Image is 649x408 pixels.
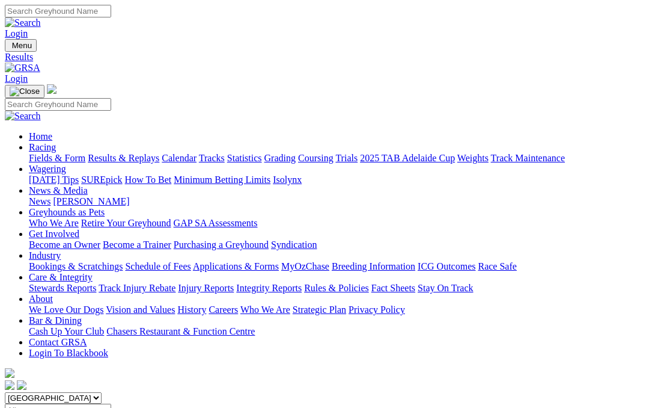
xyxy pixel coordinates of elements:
a: Home [29,131,52,141]
button: Toggle navigation [5,39,37,52]
a: News [29,196,50,206]
a: Weights [457,153,489,163]
a: Industry [29,250,61,261]
a: MyOzChase [281,261,329,271]
button: Toggle navigation [5,85,44,98]
a: Get Involved [29,229,79,239]
a: Stewards Reports [29,283,96,293]
a: Results & Replays [88,153,159,163]
a: Integrity Reports [236,283,302,293]
a: Race Safe [478,261,516,271]
a: Bar & Dining [29,315,82,326]
div: Bar & Dining [29,326,644,337]
a: Bookings & Scratchings [29,261,123,271]
img: Search [5,111,41,122]
a: Login To Blackbook [29,348,108,358]
a: Calendar [162,153,197,163]
a: Login [5,73,28,84]
a: Who We Are [240,304,290,315]
a: Coursing [298,153,334,163]
a: History [177,304,206,315]
a: Wagering [29,164,66,174]
a: Strategic Plan [293,304,346,315]
a: Fact Sheets [371,283,415,293]
a: Track Injury Rebate [99,283,175,293]
a: Vision and Values [106,304,175,315]
a: ICG Outcomes [418,261,475,271]
div: Wagering [29,175,644,185]
div: Industry [29,261,644,272]
a: Retire Your Greyhound [81,218,171,228]
div: About [29,304,644,315]
a: Statistics [227,153,262,163]
a: Trials [335,153,358,163]
img: Search [5,17,41,28]
a: Become an Owner [29,240,100,250]
a: Fields & Form [29,153,85,163]
a: Become a Trainer [103,240,171,250]
a: SUREpick [81,175,122,185]
a: Purchasing a Greyhound [174,240,269,250]
input: Search [5,98,111,111]
a: Applications & Forms [193,261,279,271]
a: [PERSON_NAME] [53,196,129,206]
a: Injury Reports [178,283,234,293]
a: Schedule of Fees [125,261,190,271]
div: Get Involved [29,240,644,250]
img: facebook.svg [5,380,14,390]
div: Care & Integrity [29,283,644,294]
a: How To Bet [125,175,172,185]
img: twitter.svg [17,380,26,390]
a: News & Media [29,185,88,196]
img: Close [10,87,40,96]
a: Chasers Restaurant & Function Centre [106,326,255,336]
a: GAP SA Assessments [174,218,258,228]
a: Breeding Information [332,261,415,271]
a: Contact GRSA [29,337,87,347]
img: logo-grsa-white.png [47,84,56,94]
span: Menu [12,41,32,50]
a: Rules & Policies [304,283,369,293]
a: Privacy Policy [349,304,405,315]
div: Greyhounds as Pets [29,218,644,229]
a: Cash Up Your Club [29,326,104,336]
a: Syndication [271,240,317,250]
a: Who We Are [29,218,79,228]
a: Results [5,52,644,63]
a: About [29,294,53,304]
a: [DATE] Tips [29,175,79,185]
a: Careers [209,304,238,315]
a: 2025 TAB Adelaide Cup [360,153,455,163]
img: GRSA [5,63,40,73]
a: Stay On Track [418,283,473,293]
a: Minimum Betting Limits [174,175,270,185]
input: Search [5,5,111,17]
a: Grading [264,153,296,163]
a: Racing [29,142,56,152]
div: News & Media [29,196,644,207]
a: Greyhounds as Pets [29,207,105,217]
a: We Love Our Dogs [29,304,103,315]
a: Tracks [199,153,225,163]
a: Track Maintenance [491,153,565,163]
div: Racing [29,153,644,164]
img: logo-grsa-white.png [5,368,14,378]
a: Login [5,28,28,39]
a: Isolynx [273,175,302,185]
a: Care & Integrity [29,272,93,282]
